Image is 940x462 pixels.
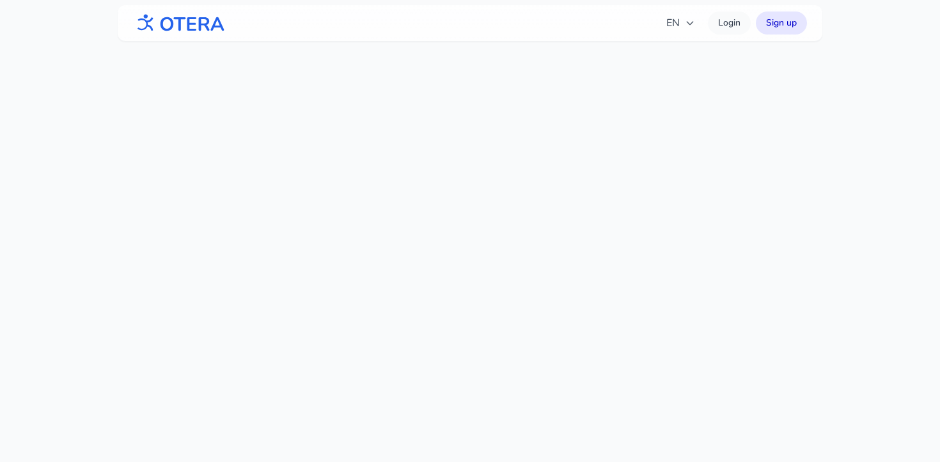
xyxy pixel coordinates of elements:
a: Sign up [756,12,807,35]
button: EN [659,10,703,36]
a: Login [708,12,751,35]
span: EN [666,15,695,31]
img: OTERA logo [133,9,225,38]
